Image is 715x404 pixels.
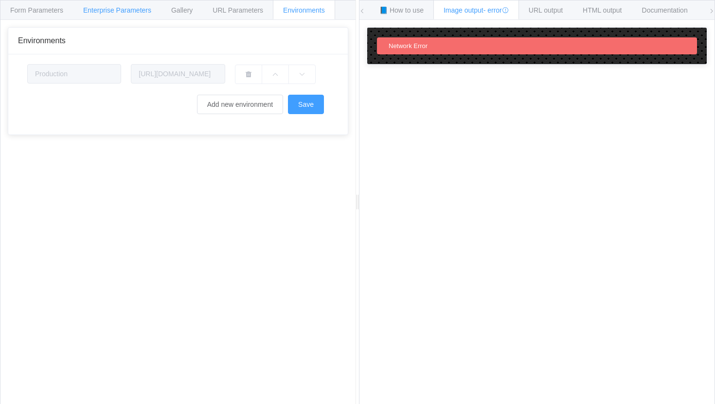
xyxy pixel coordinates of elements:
[213,6,263,14] span: URL Parameters
[529,6,563,14] span: URL output
[444,6,509,14] span: Image output
[283,6,325,14] span: Environments
[10,6,63,14] span: Form Parameters
[288,95,324,114] button: Save
[18,36,66,45] span: Environments
[83,6,151,14] span: Enterprise Parameters
[583,6,622,14] span: HTML output
[642,6,688,14] span: Documentation
[171,6,193,14] span: Gallery
[197,95,283,114] button: Add new environment
[389,42,428,50] span: Network Error
[483,6,509,14] span: - error
[379,6,424,14] span: 📘 How to use
[298,101,314,108] span: Save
